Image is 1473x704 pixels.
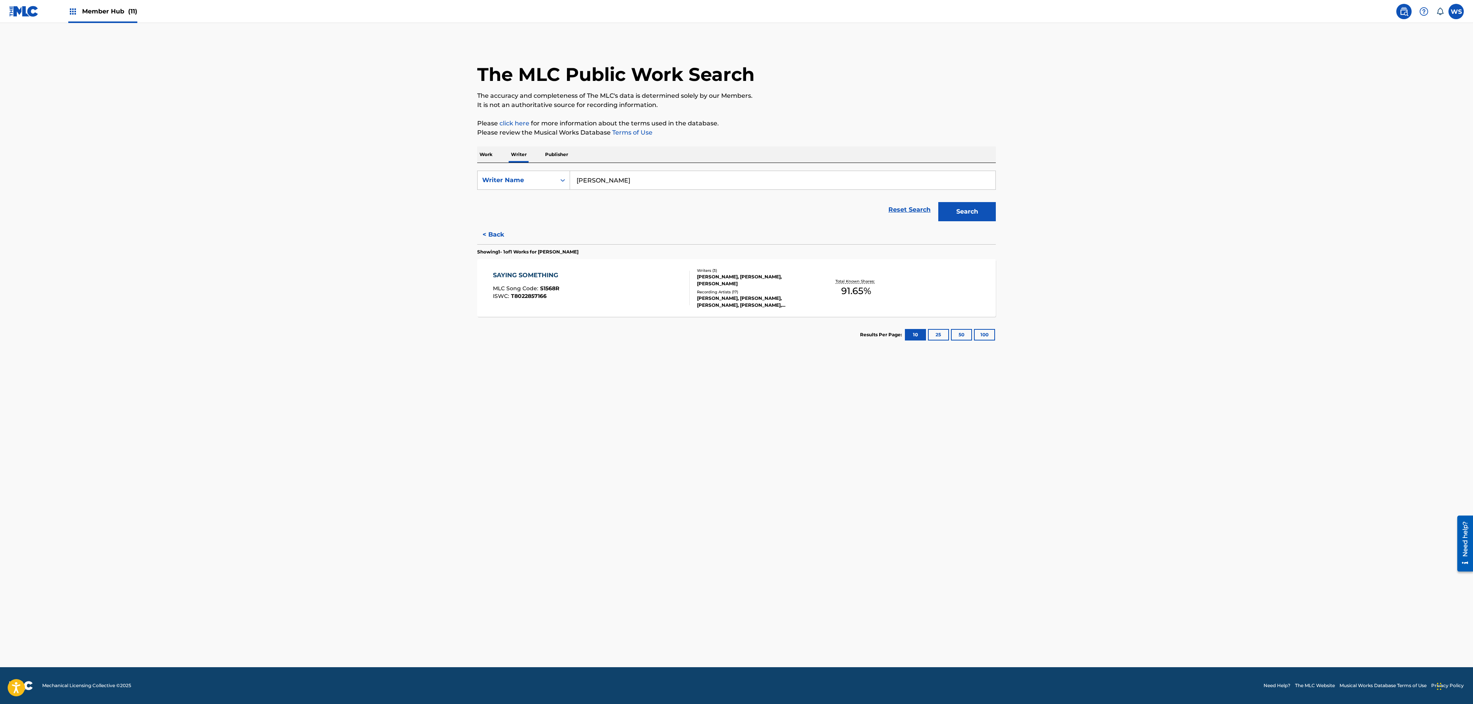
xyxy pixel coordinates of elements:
p: Results Per Page: [860,331,904,338]
button: 10 [905,329,926,340]
span: ISWC : [493,293,511,299]
form: Search Form [477,171,996,225]
button: Search [938,202,996,221]
a: Terms of Use [611,129,652,136]
p: The accuracy and completeness of The MLC's data is determined solely by our Members. [477,91,996,100]
div: Drag [1437,675,1442,698]
span: 91.65 % [841,284,871,298]
span: MLC Song Code : [493,285,540,292]
p: It is not an authoritative source for recording information. [477,100,996,110]
p: Total Known Shares: [835,278,877,284]
div: Help [1416,4,1432,19]
img: Top Rightsholders [68,7,77,16]
span: Member Hub [82,7,137,16]
span: T8022857166 [511,293,547,299]
img: search [1399,7,1409,16]
iframe: Resource Center [1452,512,1473,576]
a: The MLC Website [1295,682,1335,689]
div: [PERSON_NAME], [PERSON_NAME], [PERSON_NAME], [PERSON_NAME], [PERSON_NAME], [PERSON_NAME], NEKTA [697,295,813,309]
button: 25 [928,329,949,340]
p: Publisher [543,146,570,163]
p: Showing 1 - 1 of 1 Works for [PERSON_NAME] [477,248,578,255]
a: Public Search [1396,4,1412,19]
div: SAYING SOMETHING [493,271,562,280]
div: Notifications [1436,8,1444,15]
img: help [1419,7,1429,16]
span: S1568R [540,285,559,292]
p: Please for more information about the terms used in the database. [477,119,996,128]
img: MLC Logo [9,6,39,17]
iframe: Chat Widget [1435,667,1473,704]
p: Work [477,146,495,163]
img: logo [9,681,33,690]
span: (11) [128,8,137,15]
div: [PERSON_NAME], [PERSON_NAME], [PERSON_NAME] [697,273,813,287]
div: Writer Name [482,176,551,185]
p: Writer [509,146,529,163]
a: click here [499,120,529,127]
button: < Back [477,225,523,244]
h1: The MLC Public Work Search [477,63,755,86]
a: Reset Search [885,201,934,218]
a: Privacy Policy [1431,682,1464,689]
div: User Menu [1448,4,1464,19]
span: Mechanical Licensing Collective © 2025 [42,682,131,689]
a: Musical Works Database Terms of Use [1340,682,1427,689]
button: 100 [974,329,995,340]
a: SAYING SOMETHINGMLC Song Code:S1568RISWC:T8022857166Writers (3)[PERSON_NAME], [PERSON_NAME], [PER... [477,259,996,317]
button: 50 [951,329,972,340]
div: Writers ( 3 ) [697,268,813,273]
a: Need Help? [1264,682,1290,689]
div: Recording Artists ( 17 ) [697,289,813,295]
p: Please review the Musical Works Database [477,128,996,137]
